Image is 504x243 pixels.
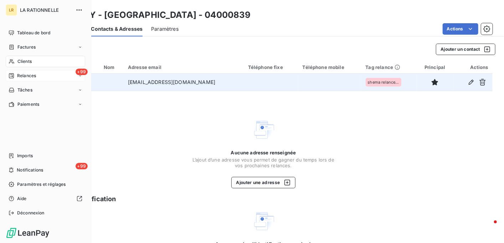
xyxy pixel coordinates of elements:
span: Aide [17,195,27,202]
h3: NEXITY - [GEOGRAPHIC_DATA] - 04000839 [63,9,251,21]
div: Tag relance [366,64,412,70]
span: Paramètres et réglages [17,181,66,188]
span: +99 [76,69,88,75]
span: Contacts & Adresses [91,25,143,33]
span: Imports [17,153,33,159]
td: [EMAIL_ADDRESS][DOMAIN_NAME] [124,74,244,91]
img: Empty state [252,118,275,141]
span: Aucune adresse renseignée [231,150,296,155]
span: Factures [17,44,36,50]
span: shema relance classique copro [368,80,399,84]
a: Aide [6,193,85,204]
span: LA RATIONNELLE [20,7,71,13]
iframe: Intercom live chat [480,219,497,236]
div: Nom [104,64,119,70]
span: +99 [76,163,88,169]
span: Paramètres [151,25,179,33]
div: Actions [458,64,488,70]
div: Téléphone mobile [303,64,357,70]
img: Logo LeanPay [6,227,50,239]
span: Relances [17,73,36,79]
div: Téléphone fixe [248,64,294,70]
button: Ajouter un contact [436,44,495,55]
span: Déconnexion [17,210,45,216]
span: Clients [17,58,32,65]
div: LR [6,4,17,16]
span: Paiements [17,101,39,108]
button: Actions [443,23,478,35]
img: Empty state [252,210,275,233]
div: Adresse email [128,64,240,70]
span: Notifications [17,167,43,173]
span: L’ajout d’une adresse vous permet de gagner du temps lors de vos prochaines relances. [192,157,335,168]
span: Tâches [17,87,32,93]
span: Tableau de bord [17,30,50,36]
div: Principal [421,64,449,70]
button: Ajouter une adresse [231,177,295,188]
